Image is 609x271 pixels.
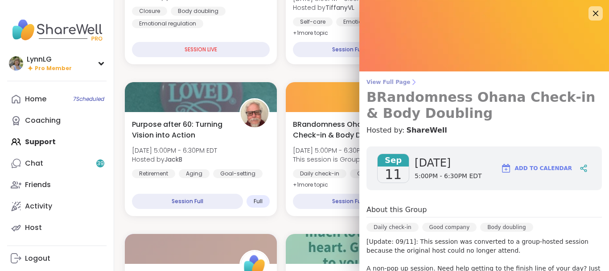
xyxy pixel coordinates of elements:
[325,3,354,12] b: TiffanyVL
[501,163,511,174] img: ShareWell Logomark
[97,160,104,167] span: 39
[7,217,107,238] a: Host
[132,119,230,141] span: Purpose after 60: Turning Vision into Action
[366,204,427,215] h4: About this Group
[385,167,402,183] span: 11
[179,169,210,178] div: Aging
[366,89,602,121] h3: BRandomness Ohana Check-in & Body Doubling
[406,125,447,136] a: ShareWell
[7,174,107,196] a: Friends
[293,3,379,12] span: Hosted by
[422,223,477,232] div: Good company
[132,155,217,164] span: Hosted by
[25,254,50,263] div: Logout
[415,156,482,170] span: [DATE]
[293,17,333,26] div: Self-care
[165,155,182,164] b: JackB
[293,155,386,164] span: This session is Group-hosted
[415,172,482,181] span: 5:00PM - 6:30PM EDT
[171,7,226,16] div: Body doubling
[132,146,217,155] span: [DATE] 5:00PM - 6:30PM EDT
[293,146,386,155] span: [DATE] 5:00PM - 6:30PM EDT
[132,42,270,57] div: SESSION LIVE
[293,169,346,178] div: Daily check-in
[515,164,572,172] span: Add to Calendar
[293,42,404,57] div: Session Full
[254,198,263,205] span: Full
[132,169,175,178] div: Retirement
[7,110,107,131] a: Coaching
[366,79,602,121] a: View Full PageBRandomness Ohana Check-in & Body Doubling
[25,201,52,211] div: Activity
[497,158,576,179] button: Add to Calendar
[350,169,408,178] div: Good company
[7,88,107,110] a: Home7Scheduled
[7,14,107,46] img: ShareWell Nav Logo
[293,194,404,209] div: Session Full
[73,96,104,103] span: 7 Scheduled
[9,56,23,71] img: LynnLG
[293,119,391,141] span: BRandomness Ohana Check-in & Body Doubling
[132,7,167,16] div: Closure
[378,154,409,167] span: Sep
[7,196,107,217] a: Activity
[132,194,243,209] div: Session Full
[480,223,533,232] div: Body doubling
[27,54,72,64] div: LynnLG
[25,94,46,104] div: Home
[35,65,72,72] span: Pro Member
[336,17,407,26] div: Emotional regulation
[25,223,42,233] div: Host
[7,248,107,269] a: Logout
[366,223,419,232] div: Daily check-in
[7,153,107,174] a: Chat39
[241,100,268,127] img: JackB
[366,79,602,86] span: View Full Page
[25,158,43,168] div: Chat
[25,116,61,125] div: Coaching
[213,169,263,178] div: Goal-setting
[366,125,602,136] h4: Hosted by:
[132,19,203,28] div: Emotional regulation
[25,180,51,190] div: Friends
